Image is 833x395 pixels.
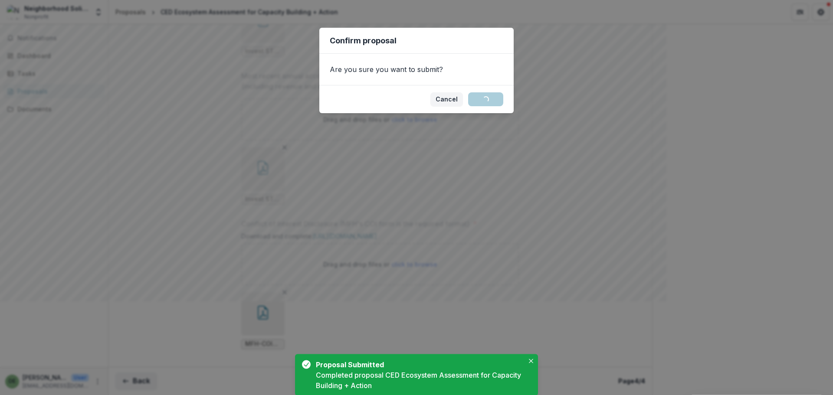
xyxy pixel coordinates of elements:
header: Confirm proposal [319,28,514,54]
div: Are you sure you want to submit? [319,54,514,85]
button: Close [526,356,536,366]
button: Cancel [430,92,463,106]
div: Completed proposal CED Ecosystem Assessment for Capacity Building + Action [316,370,524,391]
div: Proposal Submitted [316,359,521,370]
